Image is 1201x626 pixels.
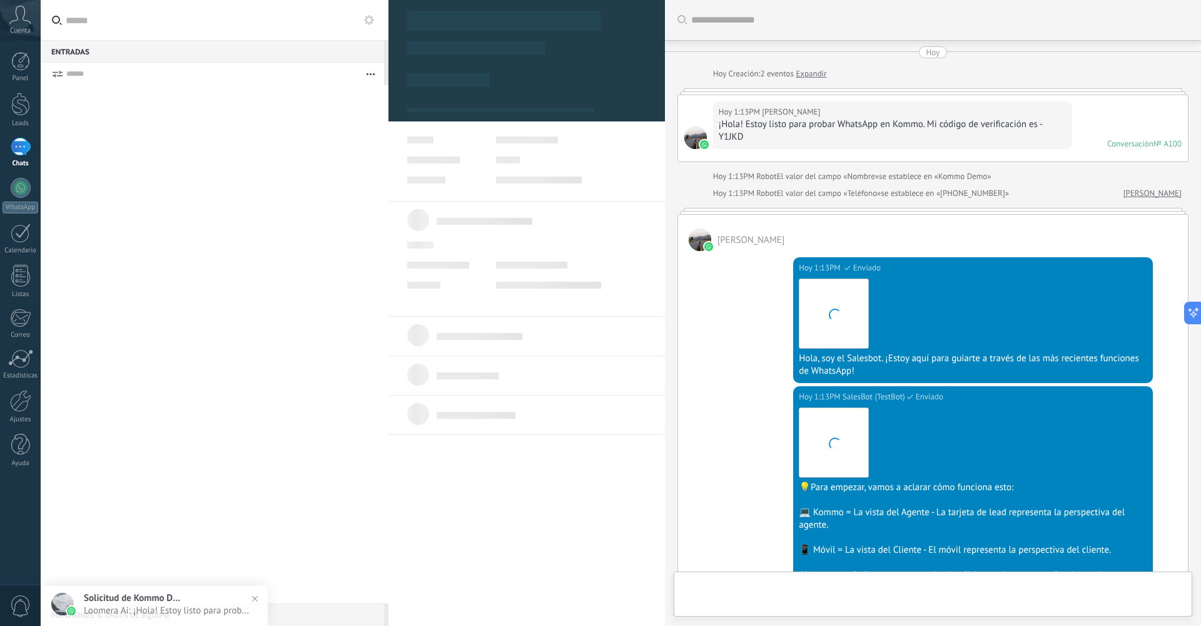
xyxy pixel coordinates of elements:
[719,106,763,118] div: Hoy 1:13PM
[3,459,39,468] div: Ayuda
[760,68,793,80] span: 2 eventos
[246,590,264,608] img: close_notification.svg
[777,170,879,183] span: El valor del campo «Nombre»
[853,262,881,274] span: Enviado
[799,352,1147,377] div: Hola, soy el Salesbot. ¡Estoy aquí para guiarte a través de las más recientes funciones de WhatsApp!
[3,202,38,213] div: WhatsApp
[717,234,785,246] span: Ai Loomera
[799,544,1147,557] div: 📱 Móvil = La vista del Cliente - El móvil representa la perspectiva del cliente.
[799,506,1147,531] div: 💻 Kommo = La vista del Agente - La tarjeta de lead representa la perspectiva del agente.
[777,187,881,200] span: El valor del campo «Teléfono»
[3,290,39,299] div: Listas
[713,68,729,80] div: Hoy
[762,106,820,118] span: Ai Loomera
[879,170,991,183] span: se establece en «Kommo Demo»
[799,481,1147,494] div: 💡Para empezar, vamos a aclarar cómo funciona esto:
[10,27,31,35] span: Cuenta
[1107,138,1153,149] div: Conversación
[796,68,826,80] a: Expandir
[3,372,39,380] div: Estadísticas
[3,416,39,424] div: Ajustes
[756,188,776,198] span: Robot
[881,187,1009,200] span: se establece en «[PHONE_NUMBER]»
[713,68,827,80] div: Creación:
[713,170,757,183] div: Hoy 1:13PM
[67,607,76,615] img: waba.svg
[799,569,1147,594] div: Ahora, ¡ya estás listo para comprobar las últimas e interesantes funciones de WhatsApp!
[756,171,776,182] span: Robot
[799,391,843,403] div: Hoy 1:13PM
[843,391,905,403] span: SalesBot (TestBot)
[926,46,940,58] div: Hoy
[700,140,709,149] img: waba.svg
[357,63,384,85] button: Más
[3,247,39,255] div: Calendario
[3,331,39,339] div: Correo
[3,160,39,168] div: Chats
[84,605,250,617] span: Loomera Ai: ¡Hola! Estoy listo para probar WhatsApp en Kommo. Mi código de verificación es -Y1JKD
[713,187,757,200] div: Hoy 1:13PM
[689,228,711,251] span: Ai Loomera
[1123,187,1182,200] a: [PERSON_NAME]
[916,391,943,403] span: Enviado
[704,242,713,251] img: waba.svg
[3,74,39,83] div: Panel
[684,126,707,149] span: Ai Loomera
[1153,138,1182,149] div: № A100
[3,120,39,128] div: Leads
[799,262,843,274] div: Hoy 1:13PM
[41,40,384,63] div: Entradas
[41,586,268,626] a: Solicitud de Kommo DemoLoomera Ai: ¡Hola! Estoy listo para probar WhatsApp en Kommo. Mi código de...
[719,118,1067,143] div: ¡Hola! Estoy listo para probar WhatsApp en Kommo. Mi código de verificación es -Y1JKD
[84,592,184,604] span: Solicitud de Kommo Demo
